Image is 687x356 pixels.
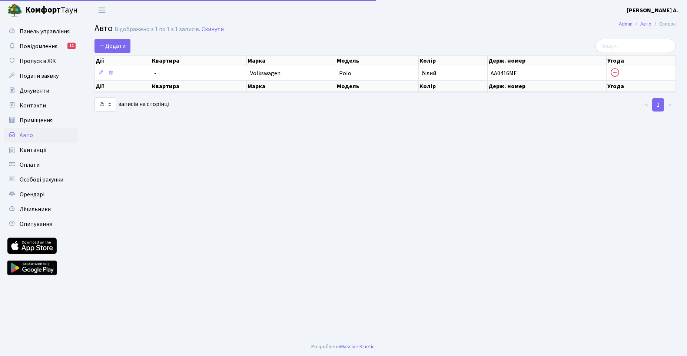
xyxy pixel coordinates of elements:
[247,81,336,92] th: Марка
[652,98,664,112] a: 1
[4,113,78,128] a: Приміщення
[607,81,676,92] th: Угода
[151,81,247,92] th: Квартира
[25,4,61,16] b: Комфорт
[99,42,126,50] span: Додати
[94,97,116,112] select: записів на сторінці
[4,172,78,187] a: Особові рахунки
[627,6,678,15] a: [PERSON_NAME] А.
[20,146,47,154] span: Квитанції
[67,43,76,49] div: 11
[4,98,78,113] a: Контакти
[4,157,78,172] a: Оплати
[20,205,51,213] span: Лічильники
[336,56,419,66] th: Модель
[4,128,78,143] a: Авто
[4,202,78,217] a: Лічильники
[627,6,678,14] b: [PERSON_NAME] А.
[419,56,488,66] th: Колір
[4,69,78,83] a: Подати заявку
[20,176,63,184] span: Особові рахунки
[419,81,488,92] th: Колір
[339,69,351,77] span: Polo
[20,42,57,50] span: Повідомлення
[250,69,281,77] span: Volkswagen
[640,20,651,28] a: Авто
[4,143,78,157] a: Квитанції
[20,116,53,124] span: Приміщення
[20,190,44,199] span: Орендарі
[20,102,46,110] span: Контакти
[488,81,607,92] th: Держ. номер
[20,72,59,80] span: Подати заявку
[95,81,151,92] th: Дії
[4,217,78,232] a: Опитування
[607,56,676,66] th: Угода
[619,20,633,28] a: Admin
[340,343,375,350] a: Massive Kinetic
[247,56,336,66] th: Марка
[25,4,78,17] span: Таун
[311,343,376,351] div: Розроблено .
[422,69,436,77] span: білий
[114,26,200,33] div: Відображено з 1 по 1 з 1 записів.
[4,54,78,69] a: Пропуск в ЖК
[20,27,70,36] span: Панель управління
[4,83,78,98] a: Документи
[608,16,687,32] nav: breadcrumb
[491,69,517,77] span: AA0416ME
[651,20,676,28] li: Список
[20,57,56,65] span: Пропуск в ЖК
[154,70,243,76] span: -
[20,131,33,139] span: Авто
[336,81,419,92] th: Модель
[95,56,151,66] th: Дії
[4,39,78,54] a: Повідомлення11
[94,39,130,53] a: Додати
[20,161,40,169] span: Оплати
[4,24,78,39] a: Панель управління
[595,39,676,53] input: Пошук...
[94,22,113,35] span: Авто
[94,97,169,112] label: записів на сторінці
[488,56,607,66] th: Держ. номер
[202,26,224,33] a: Скинути
[20,87,49,95] span: Документи
[4,187,78,202] a: Орендарі
[7,3,22,18] img: logo.png
[151,56,247,66] th: Квартира
[20,220,52,228] span: Опитування
[93,4,111,16] button: Переключити навігацію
